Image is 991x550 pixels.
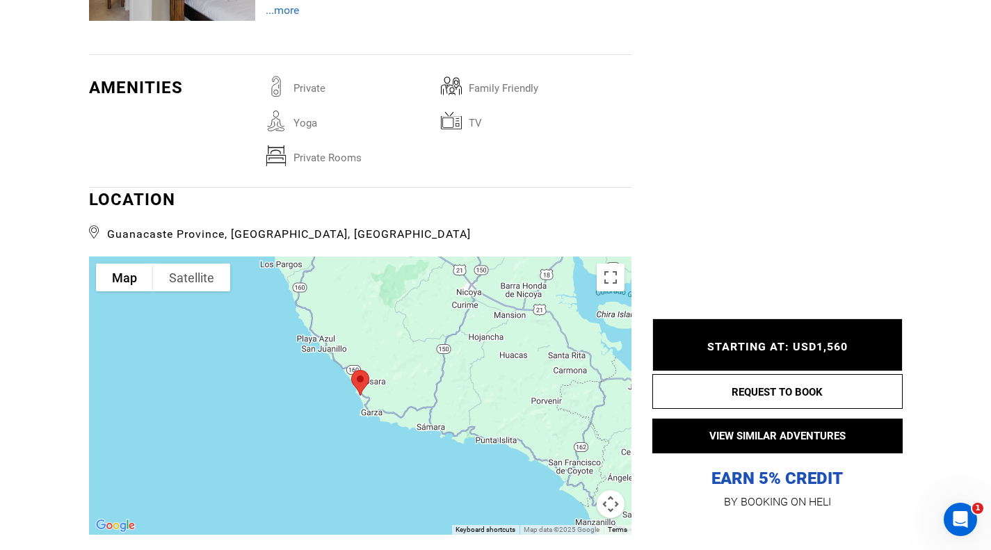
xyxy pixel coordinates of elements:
span: ...more [266,3,299,17]
button: Map camera controls [597,490,625,518]
img: private.svg [266,76,287,97]
img: Google [92,517,138,535]
button: Toggle fullscreen view [597,264,625,291]
span: Private [287,76,441,94]
p: EARN 5% CREDIT [652,329,903,490]
span: 1 [972,503,983,514]
span: Private Rooms [287,145,441,163]
img: yoga.svg [266,111,287,131]
p: BY BOOKING ON HELI [652,492,903,512]
button: Show satellite imagery [153,264,230,291]
button: Show street map [96,264,153,291]
button: Keyboard shortcuts [456,525,515,535]
button: VIEW SIMILAR ADVENTURES [652,419,903,453]
iframe: Intercom live chat [944,503,977,536]
span: STARTING AT: USD1,560 [707,340,848,353]
div: Amenities [89,76,256,99]
img: privaterooms.svg [266,145,287,166]
div: LOCATION [89,188,631,243]
span: Guanacaste Province, [GEOGRAPHIC_DATA], [GEOGRAPHIC_DATA] [89,222,631,243]
span: Yoga [287,111,441,129]
span: family friendly [462,76,616,94]
button: REQUEST TO BOOK [652,374,903,409]
img: tv.svg [441,111,462,131]
a: Terms [608,526,627,533]
span: Map data ©2025 Google [524,526,599,533]
a: Open this area in Google Maps (opens a new window) [92,517,138,535]
span: TV [462,111,616,129]
img: familyfriendly.svg [441,76,462,97]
